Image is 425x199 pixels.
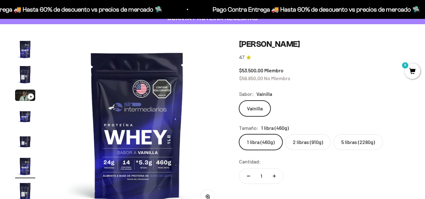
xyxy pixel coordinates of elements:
span: Vainilla [256,90,272,98]
p: Pago Contra Entrega 🚚 Hasta 60% de descuento vs precios de mercado 🛸 [212,4,419,14]
button: Ir al artículo 6 [15,156,35,178]
img: Proteína Whey - Vainilla [15,64,35,85]
span: No Miembro [264,75,290,81]
span: 4.7 [239,54,244,61]
span: $53.500,00 [239,67,263,73]
a: 0 [405,68,420,75]
button: Reducir cantidad [239,169,258,184]
span: 1 libra (460g) [261,124,289,132]
mark: 0 [401,62,409,69]
h1: [PERSON_NAME] [239,39,410,49]
button: Aumentar cantidad [265,169,283,184]
button: Ir al artículo 2 [15,64,35,86]
img: Proteína Whey - Vainilla [15,106,35,126]
legend: Tamaño: [239,124,259,132]
button: Ir al artículo 5 [15,131,35,153]
img: Proteína Whey - Vainilla [15,39,35,59]
img: Proteína Whey - Vainilla [15,131,35,151]
legend: Sabor: [239,90,254,98]
label: Cantidad: [239,158,261,166]
button: Ir al artículo 3 [15,90,35,103]
span: Miembro [264,67,283,73]
button: Ir al artículo 1 [15,39,35,61]
img: Proteína Whey - Vainilla [15,156,35,176]
a: 4.74.7 de 5.0 estrellas [239,54,410,61]
button: Ir al artículo 4 [15,106,35,128]
span: $58.850,00 [239,75,263,81]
